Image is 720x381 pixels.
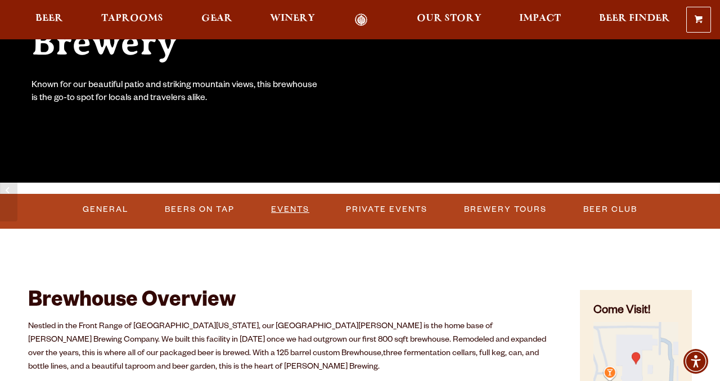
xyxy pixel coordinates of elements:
a: Impact [512,13,568,26]
a: Events [267,197,314,223]
a: Private Events [341,197,432,223]
a: Winery [263,13,322,26]
span: Winery [270,14,315,23]
a: Odell Home [340,13,382,26]
a: General [78,197,133,223]
span: Gear [201,14,232,23]
h2: Brewhouse Overview [28,290,552,315]
p: Nestled in the Front Range of [GEOGRAPHIC_DATA][US_STATE], our [GEOGRAPHIC_DATA][PERSON_NAME] is ... [28,320,552,374]
div: Accessibility Menu [683,349,708,374]
h4: Come Visit! [593,303,678,320]
a: Beers on Tap [160,197,239,223]
span: Beer Finder [599,14,670,23]
a: Beer Finder [592,13,677,26]
a: Beer [28,13,70,26]
span: Beer [35,14,63,23]
a: Gear [194,13,240,26]
a: Brewery Tours [460,197,551,223]
a: Taprooms [94,13,170,26]
div: Known for our beautiful patio and striking mountain views, this brewhouse is the go-to spot for l... [31,80,319,106]
span: Taprooms [101,14,163,23]
a: Our Story [409,13,489,26]
a: Beer Club [579,197,642,223]
span: Our Story [417,14,481,23]
span: Impact [519,14,561,23]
